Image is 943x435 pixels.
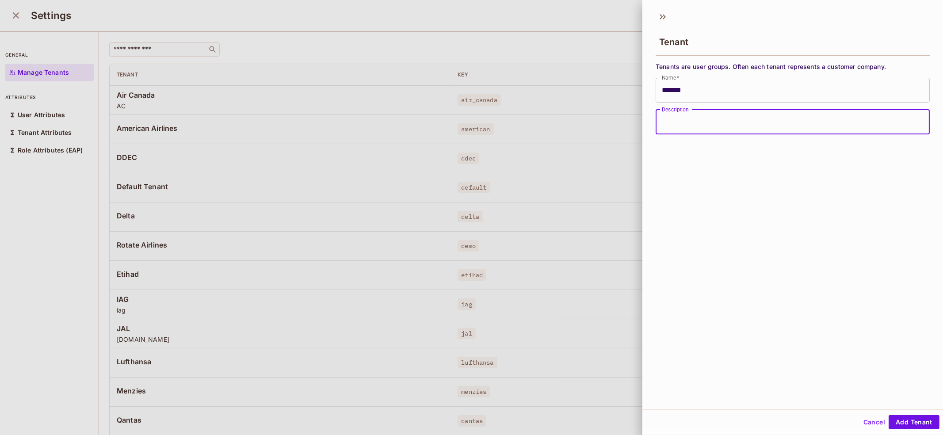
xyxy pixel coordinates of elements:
[662,106,689,113] label: Description
[860,415,889,429] button: Cancel
[662,74,680,81] label: Name
[656,62,930,71] span: Tenants are user groups. Often each tenant represents a customer company.
[889,415,939,429] button: Add Tenant
[659,37,688,47] span: Tenant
